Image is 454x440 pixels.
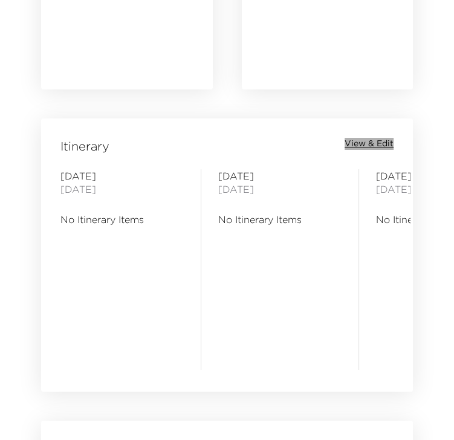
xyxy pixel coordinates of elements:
[60,183,184,196] span: [DATE]
[345,138,394,150] button: View & Edit
[218,213,342,226] span: No Itinerary Items
[60,138,109,155] span: Itinerary
[218,183,342,196] span: [DATE]
[218,169,342,183] span: [DATE]
[60,213,184,226] span: No Itinerary Items
[60,169,184,183] span: [DATE]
